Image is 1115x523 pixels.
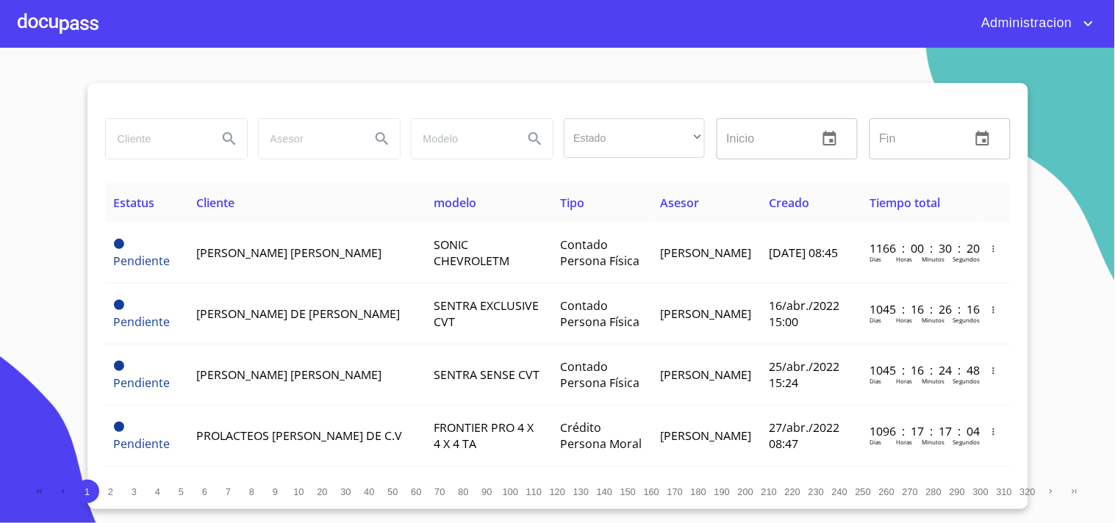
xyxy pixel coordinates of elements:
[196,428,402,444] span: PROLACTEOS [PERSON_NAME] DE C.V
[946,480,969,503] button: 290
[114,239,124,249] span: Pendiente
[560,237,639,269] span: Contado Persona Física
[691,486,706,497] span: 180
[969,480,993,503] button: 300
[114,436,171,452] span: Pendiente
[660,367,751,383] span: [PERSON_NAME]
[364,486,374,497] span: 40
[132,486,137,497] span: 3
[738,486,753,497] span: 200
[667,486,683,497] span: 170
[108,486,113,497] span: 2
[660,306,751,322] span: [PERSON_NAME]
[170,480,193,503] button: 5
[287,480,311,503] button: 10
[358,480,381,503] button: 40
[517,121,553,156] button: Search
[1017,480,1040,503] button: 320
[226,486,231,497] span: 7
[870,423,969,439] p: 1096 : 17 : 17 : 04
[953,438,980,446] p: Segundos
[970,12,1080,35] span: Administracion
[334,480,358,503] button: 30
[617,480,640,503] button: 150
[714,486,730,497] span: 190
[769,195,809,211] span: Creado
[570,480,593,503] button: 130
[734,480,758,503] button: 200
[899,480,922,503] button: 270
[711,480,734,503] button: 190
[476,480,499,503] button: 90
[523,480,546,503] button: 110
[179,486,184,497] span: 5
[953,316,980,324] p: Segundos
[412,119,512,159] input: search
[434,237,509,269] span: SONIC CHEVROLETM
[922,377,944,385] p: Minutos
[828,480,852,503] button: 240
[411,486,421,497] span: 60
[870,316,881,324] p: Dias
[106,119,206,159] input: search
[926,486,942,497] span: 280
[434,297,539,330] span: SENTRA EXCLUSIVE CVT
[870,255,881,263] p: Dias
[196,306,400,322] span: [PERSON_NAME] DE [PERSON_NAME]
[114,422,124,432] span: Pendiente
[560,297,639,330] span: Contado Persona Física
[434,195,476,211] span: modelo
[249,486,254,497] span: 8
[870,240,969,256] p: 1166 : 00 : 30 : 20
[687,480,711,503] button: 180
[259,119,359,159] input: search
[922,255,944,263] p: Minutos
[769,419,839,452] span: 27/abr./2022 08:47
[114,361,124,371] span: Pendiente
[769,358,839,391] span: 25/abr./2022 15:24
[452,480,476,503] button: 80
[429,480,452,503] button: 70
[196,245,381,261] span: [PERSON_NAME] [PERSON_NAME]
[870,438,881,446] p: Dias
[922,438,944,446] p: Minutos
[76,480,99,503] button: 1
[852,480,875,503] button: 250
[155,486,160,497] span: 4
[660,195,699,211] span: Asesor
[785,486,800,497] span: 220
[875,480,899,503] button: 260
[193,480,217,503] button: 6
[896,377,912,385] p: Horas
[856,486,871,497] span: 250
[620,486,636,497] span: 150
[922,316,944,324] p: Minutos
[953,377,980,385] p: Segundos
[593,480,617,503] button: 140
[146,480,170,503] button: 4
[217,480,240,503] button: 7
[953,255,980,263] p: Segundos
[85,486,90,497] span: 1
[644,486,659,497] span: 160
[123,480,146,503] button: 3
[458,486,468,497] span: 80
[546,480,570,503] button: 120
[340,486,351,497] span: 30
[405,480,429,503] button: 60
[993,480,1017,503] button: 310
[550,486,565,497] span: 120
[434,367,539,383] span: SENTRA SENSE CVT
[870,195,940,211] span: Tiempo total
[381,480,405,503] button: 50
[560,195,584,211] span: Tipo
[805,480,828,503] button: 230
[434,486,445,497] span: 70
[293,486,304,497] span: 10
[896,255,912,263] p: Horas
[273,486,278,497] span: 9
[317,486,327,497] span: 20
[560,358,639,391] span: Contado Persona Física
[769,297,839,330] span: 16/abr./2022 15:00
[640,480,664,503] button: 160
